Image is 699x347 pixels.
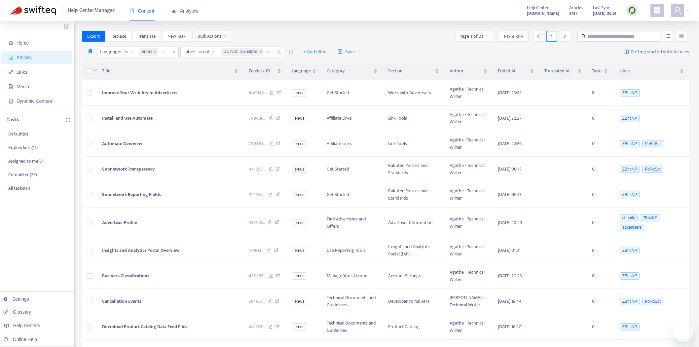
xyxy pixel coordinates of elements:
td: Affiliate Links [321,131,383,157]
button: New Task [162,31,191,42]
div: 1 [546,31,557,42]
span: Label : [181,47,196,57]
span: 749486 ... [249,115,266,122]
span: ZBhcNP [620,89,640,96]
td: 0 [587,182,613,208]
span: Help Centers [13,323,40,328]
span: ZBhcNP [620,115,640,122]
span: Edited At [498,67,529,75]
span: area-chart [171,9,176,13]
span: en-us [292,272,307,280]
span: Translate [138,33,156,40]
td: 0 [587,157,613,182]
td: Agathe - Technical Writer [444,208,493,238]
span: Labels [618,67,679,75]
span: Author [450,67,482,75]
span: home [9,41,13,45]
span: is [125,47,134,57]
span: Zendesk ID [249,67,276,75]
button: unordered-list [663,31,673,42]
span: en-us [292,323,307,330]
span: ZBhcNP [620,140,640,147]
td: Manage Your Account [321,263,383,289]
span: advertisers [620,224,644,231]
td: Insights and Analytics Portal (IAP) [383,238,444,263]
td: Agathe - Technical Writer [444,157,493,182]
td: Agathe - Technical Writer [444,182,493,208]
td: Advertiser Information [383,208,444,238]
p: Tasks [7,116,19,124]
img: sync.dc5367851b00ba804db3.png [628,6,636,15]
span: user [674,6,681,14]
td: Agathe - Technical Writer [444,80,493,106]
span: ZBhcNP [620,323,640,330]
span: Articles [17,55,32,60]
span: en-us [292,298,307,305]
span: [DATE] 00:13 [498,165,522,173]
span: Language [292,67,311,75]
button: Export [82,31,105,42]
span: en-us [292,166,307,173]
span: 440942 ... [249,89,267,96]
span: Analytics [171,8,199,14]
button: + Add filter [298,47,331,57]
span: Section [388,67,434,75]
td: Agathe - Technical Writer [444,238,493,263]
td: 0 [587,238,613,263]
span: Improve Your Visibility to Advertisers [102,89,177,96]
a: Getting started with Articles [624,47,689,57]
span: ZBhcNP [620,191,640,198]
td: [PERSON_NAME] - Technical Writer [444,289,493,314]
img: Swifteq [10,6,56,15]
span: 247158 ... [249,219,265,226]
span: unordered-list [665,34,670,38]
span: Replace [111,33,126,40]
span: right [563,34,567,39]
td: Get Started [321,157,383,182]
strong: [DATE] 06:24 [593,10,616,17]
span: container [9,99,13,103]
span: Help Center Manager [68,4,115,17]
span: New Task [167,33,186,40]
span: [DATE] 20:23 [498,272,522,280]
span: PbRdSpt [642,140,663,147]
td: Find Advertisers and Offers [321,208,383,238]
span: Tasks [592,67,603,75]
span: close [170,48,178,56]
td: Product Catalog [383,314,444,340]
td: 0 [587,131,613,157]
td: Rakuten Policies and Standards [383,182,444,208]
span: link [9,70,13,74]
td: Agathe - Technical Writer [444,314,493,340]
td: 0 [587,106,613,131]
span: delete [288,50,293,55]
span: PbRdSpt [642,298,663,305]
span: [DATE] 00:13 [498,191,522,198]
td: Use Reporting Tools [321,238,383,263]
span: Title [102,67,233,75]
span: [DATE] 20:29 [498,219,522,226]
span: PbRdSpt [642,166,663,173]
td: Technical Documents and Guidelines [321,314,383,340]
span: Home [17,40,29,46]
a: [DOMAIN_NAME] [527,10,559,17]
th: Title [97,62,243,80]
span: account-book [9,55,13,60]
span: close [259,50,262,54]
span: ZBhcNP [620,272,640,280]
span: + Add filter [303,48,326,56]
span: Do Not Translate [223,48,258,56]
a: Glossary [3,309,31,315]
p: Default ( 0 ) [8,131,28,137]
span: Advertiser Profile [102,219,137,226]
span: save [338,49,343,54]
span: Business Classifications [102,272,149,280]
button: Bulk Actionsdown [192,31,231,42]
span: close [154,50,157,54]
span: [DATE] 23:52 [498,89,522,96]
span: book [129,9,134,13]
span: left [536,34,541,39]
span: appstore [653,6,661,14]
span: Dynamic Content [17,98,52,104]
span: Subnetwork Transparency [102,165,155,173]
